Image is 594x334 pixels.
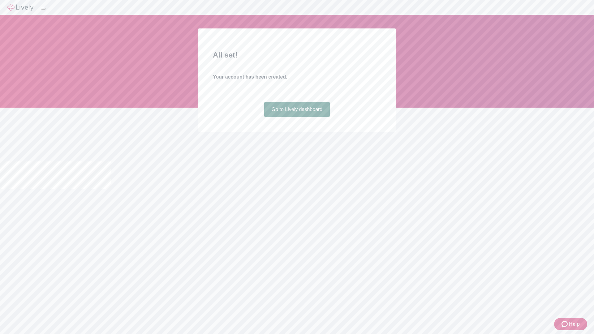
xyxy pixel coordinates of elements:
[562,320,569,328] svg: Zendesk support icon
[554,318,587,330] button: Zendesk support iconHelp
[41,8,46,10] button: Log out
[264,102,330,117] a: Go to Lively dashboard
[213,49,381,61] h2: All set!
[569,320,580,328] span: Help
[7,4,33,11] img: Lively
[213,73,381,81] h4: Your account has been created.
